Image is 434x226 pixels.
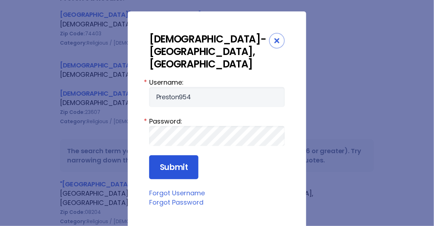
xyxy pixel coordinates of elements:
[149,189,205,197] a: Forgot Username
[149,116,285,126] label: Password:
[149,77,285,87] label: Username:
[149,198,203,207] a: Forgot Password
[149,155,198,180] input: Submit
[269,33,285,49] div: Close
[149,33,269,70] div: [DEMOGRAPHIC_DATA]-[GEOGRAPHIC_DATA], [GEOGRAPHIC_DATA]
